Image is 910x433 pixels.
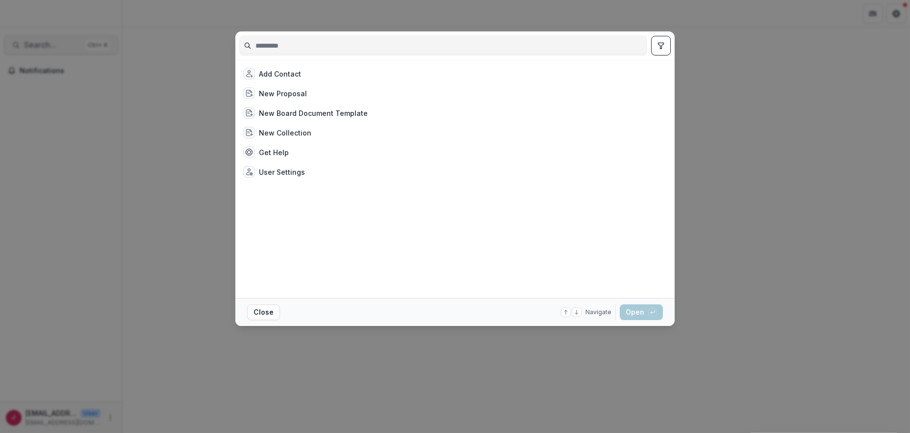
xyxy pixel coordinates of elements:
[259,167,305,177] div: User Settings
[259,128,311,138] div: New Collection
[585,308,611,317] span: Navigate
[247,304,280,320] button: Close
[259,108,368,118] div: New Board Document Template
[620,304,663,320] button: Open
[259,69,301,79] div: Add Contact
[259,147,289,158] div: Get Help
[651,36,671,55] button: toggle filters
[259,88,307,99] div: New Proposal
